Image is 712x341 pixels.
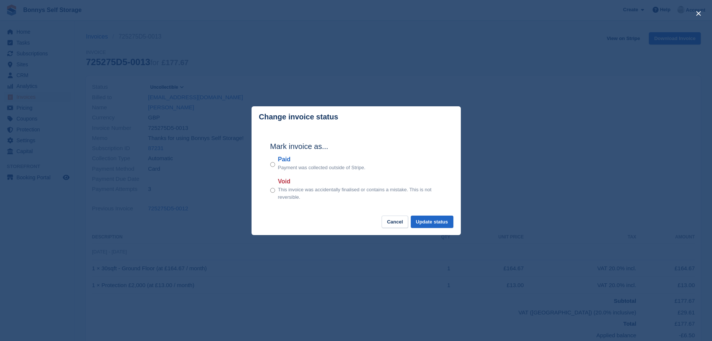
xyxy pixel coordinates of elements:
[382,216,408,228] button: Cancel
[278,164,366,171] p: Payment was collected outside of Stripe.
[278,186,442,201] p: This invoice was accidentally finalised or contains a mistake. This is not reversible.
[278,177,442,186] label: Void
[259,113,338,121] p: Change invoice status
[411,216,453,228] button: Update status
[693,7,705,19] button: close
[278,155,366,164] label: Paid
[270,141,442,152] h2: Mark invoice as...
